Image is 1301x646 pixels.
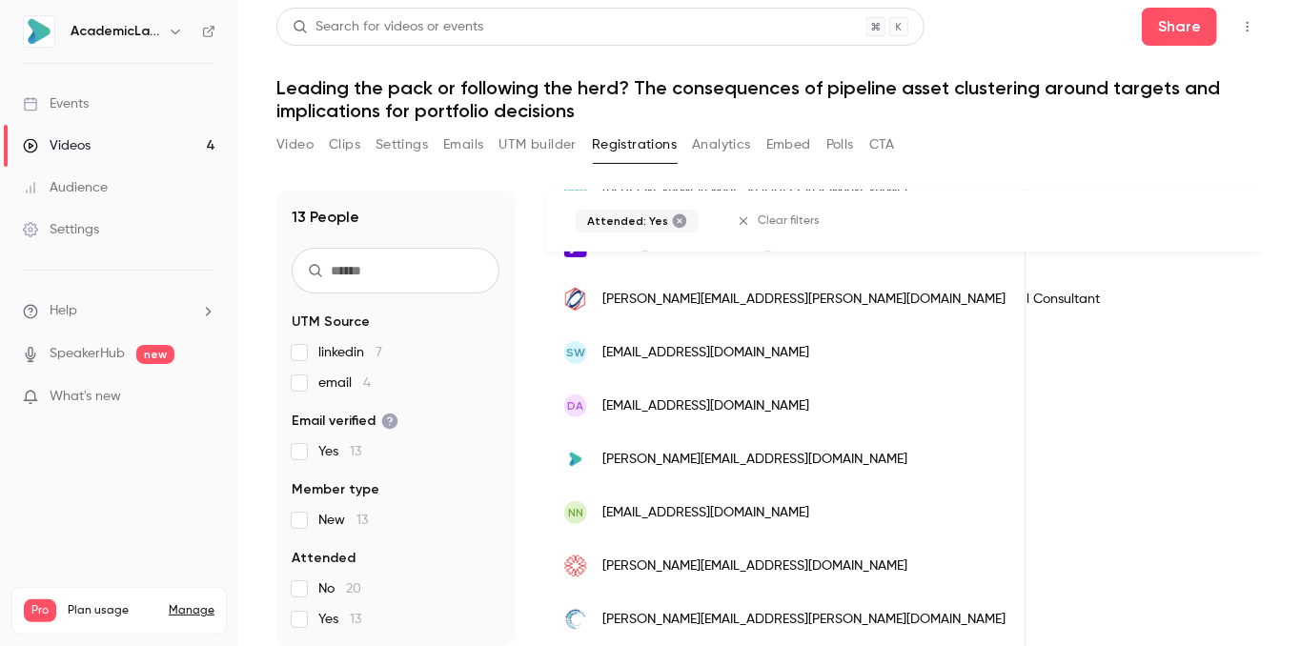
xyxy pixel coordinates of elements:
[23,178,108,197] div: Audience
[318,442,361,461] span: Yes
[766,130,811,160] button: Embed
[376,130,428,160] button: Settings
[602,503,809,523] span: [EMAIL_ADDRESS][DOMAIN_NAME]
[592,130,677,160] button: Registrations
[692,130,751,160] button: Analytics
[346,582,361,596] span: 20
[350,445,361,458] span: 13
[24,599,56,622] span: Pro
[169,603,214,618] a: Manage
[602,343,809,363] span: [EMAIL_ADDRESS][DOMAIN_NAME]
[292,549,356,568] span: Attended
[50,301,77,321] span: Help
[602,610,1006,630] span: [PERSON_NAME][EMAIL_ADDRESS][PERSON_NAME][DOMAIN_NAME]
[350,613,361,626] span: 13
[329,130,360,160] button: Clips
[68,603,157,618] span: Plan usage
[292,206,359,229] h1: 13 People
[499,130,577,160] button: UTM builder
[318,343,382,362] span: linkedin
[826,130,854,160] button: Polls
[356,514,368,527] span: 13
[672,213,687,229] button: Remove "Did attend" from selected filters
[292,480,379,499] span: Member type
[136,345,174,364] span: new
[587,213,668,229] span: Attended: Yes
[602,450,907,470] span: [PERSON_NAME][EMAIL_ADDRESS][DOMAIN_NAME]
[602,290,1006,310] span: [PERSON_NAME][EMAIL_ADDRESS][PERSON_NAME][DOMAIN_NAME]
[1232,11,1263,42] button: Top Bar Actions
[276,130,314,160] button: Video
[363,376,371,390] span: 4
[23,94,89,113] div: Events
[602,396,809,416] span: [EMAIL_ADDRESS][DOMAIN_NAME]
[71,22,160,41] h6: AcademicLabs
[293,17,483,37] div: Search for videos or events
[443,130,483,160] button: Emails
[564,448,587,471] img: academiclabs.com
[23,301,215,321] li: help-dropdown-opener
[729,206,831,236] button: Clear filters
[1142,8,1217,46] button: Share
[23,136,91,155] div: Videos
[193,389,215,406] iframe: Noticeable Trigger
[318,511,368,530] span: New
[568,397,584,414] span: DA
[602,556,907,576] span: [PERSON_NAME][EMAIL_ADDRESS][DOMAIN_NAME]
[318,610,361,629] span: Yes
[564,288,587,311] img: lifecode.ch
[50,387,121,407] span: What's new
[869,130,895,160] button: CTA
[23,220,99,239] div: Settings
[292,313,370,332] span: UTM Source
[376,346,382,359] span: 7
[758,213,820,229] span: Clear filters
[564,555,587,578] img: woolseypharma.com
[24,16,54,47] img: AcademicLabs
[564,608,587,631] img: outruntx.com
[292,412,398,431] span: Email verified
[318,579,361,598] span: No
[318,373,371,393] span: email
[568,504,583,521] span: NN
[276,76,1263,122] h1: Leading the pack or following the herd? The consequences of pipeline asset clustering around targ...
[566,344,585,361] span: SW
[50,344,125,364] a: SpeakerHub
